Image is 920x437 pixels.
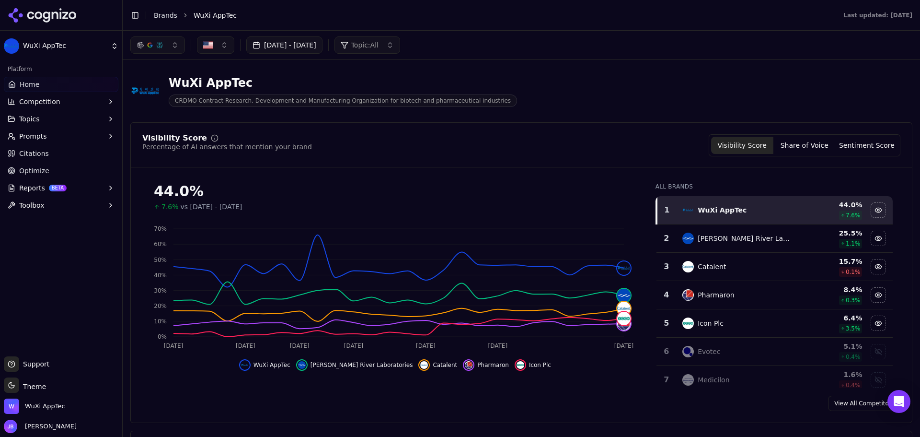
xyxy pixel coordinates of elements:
[617,312,631,325] img: icon plc
[846,381,861,389] span: 0.4 %
[846,240,861,248] span: 1.1 %
[290,343,310,349] tspan: [DATE]
[655,183,893,190] div: All Brands
[828,396,900,411] a: View All Competitors
[4,61,118,77] div: Platform
[420,361,428,369] img: catalent
[871,259,886,274] button: Hide catalent data
[19,149,49,158] span: Citations
[19,131,47,141] span: Prompts
[246,36,322,54] button: [DATE] - [DATE]
[154,257,167,263] tspan: 50%
[843,12,912,19] div: Last updated: [DATE]
[49,185,67,191] span: BETA
[801,200,862,210] div: 44.0 %
[801,370,862,379] div: 1.6 %
[656,253,893,281] tr: 3catalentCatalent15.7%0.1%Hide catalent data
[4,146,118,161] a: Citations
[203,40,213,50] img: United States
[154,11,824,20] nav: breadcrumb
[19,166,49,176] span: Optimize
[4,399,65,414] button: Open organization switcher
[846,212,861,219] span: 7.6 %
[19,383,46,390] span: Theme
[698,234,793,243] div: [PERSON_NAME] River Laboratories
[4,180,118,196] button: ReportsBETA
[433,361,457,369] span: Catalent
[660,374,673,386] div: 7
[418,359,457,371] button: Hide catalent data
[871,344,886,359] button: Show evotec data
[130,76,161,106] img: WuXi AppTec
[158,333,167,340] tspan: 0%
[241,361,249,369] img: wuxi apptec
[4,198,118,213] button: Toolbox
[682,204,694,216] img: wuxi apptec
[682,346,694,357] img: evotec
[4,420,77,433] button: Open user button
[846,325,861,332] span: 3.5 %
[871,316,886,331] button: Hide icon plc data
[698,375,729,385] div: Medicilon
[871,202,886,218] button: Hide wuxi apptec data
[871,231,886,246] button: Hide charles river laboratories data
[656,281,893,309] tr: 4pharmaronPharmaron8.4%0.3%Hide pharmaron data
[846,296,861,304] span: 0.3 %
[4,420,17,433] img: Josef Bookert
[656,366,893,394] tr: 7medicilonMedicilon1.6%0.4%Show medicilon data
[239,359,290,371] button: Hide wuxi apptec data
[698,347,721,356] div: Evotec
[661,204,673,216] div: 1
[656,224,893,253] tr: 2charles river laboratories[PERSON_NAME] River Laboratories25.5%1.1%Hide charles river laboratori...
[617,289,631,302] img: charles river laboratories
[154,303,167,309] tspan: 20%
[154,241,167,248] tspan: 60%
[836,137,898,154] button: Sentiment Score
[253,361,290,369] span: WuXi AppTec
[871,287,886,303] button: Hide pharmaron data
[517,361,524,369] img: icon plc
[169,75,517,91] div: WuXi AppTec
[4,38,19,54] img: WuXi AppTec
[698,319,724,328] div: Icon Plc
[351,40,379,50] span: Topic: All
[660,346,673,357] div: 6
[142,142,312,152] div: Percentage of AI answers that mention your brand
[25,402,65,411] span: WuXi AppTec
[465,361,472,369] img: pharmaron
[154,12,177,19] a: Brands
[164,343,184,349] tspan: [DATE]
[154,287,167,294] tspan: 30%
[887,390,910,413] div: Open Intercom Messenger
[656,196,893,224] tr: 1wuxi apptecWuXi AppTec44.0%7.6%Hide wuxi apptec data
[617,261,631,275] img: wuxi apptec
[463,359,509,371] button: Hide pharmaron data
[344,343,364,349] tspan: [DATE]
[296,359,413,371] button: Hide charles river laboratories data
[655,196,893,394] div: Data table
[698,262,726,272] div: Catalent
[698,290,735,300] div: Pharmaron
[236,343,255,349] tspan: [DATE]
[682,318,694,329] img: icon plc
[801,228,862,238] div: 25.5 %
[194,11,237,20] span: WuXi AppTec
[154,225,167,232] tspan: 70%
[682,261,694,272] img: catalent
[871,372,886,388] button: Show medicilon data
[614,343,634,349] tspan: [DATE]
[154,272,167,279] tspan: 40%
[682,374,694,386] img: medicilon
[19,359,49,369] span: Support
[142,134,207,142] div: Visibility Score
[656,338,893,366] tr: 6evotecEvotec5.1%0.4%Show evotec data
[310,361,413,369] span: [PERSON_NAME] River Laboratories
[846,353,861,361] span: 0.4 %
[154,318,167,325] tspan: 10%
[660,318,673,329] div: 5
[21,422,77,431] span: [PERSON_NAME]
[4,129,118,144] button: Prompts
[20,80,39,89] span: Home
[529,361,551,369] span: Icon Plc
[617,302,631,315] img: catalent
